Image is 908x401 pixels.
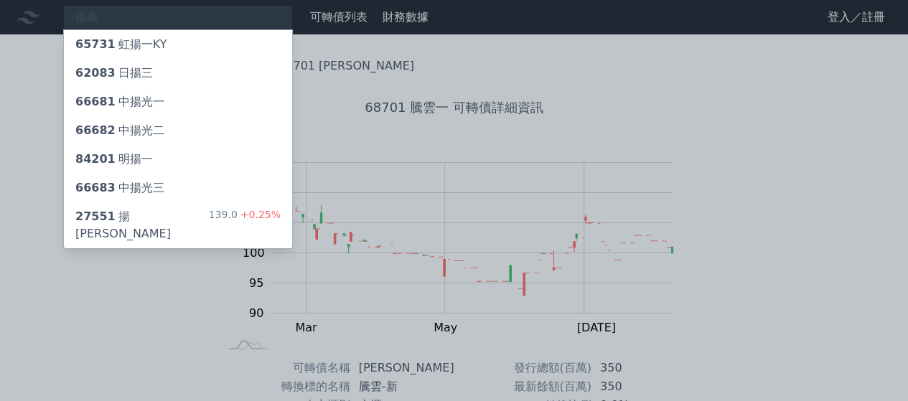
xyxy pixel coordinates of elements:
[75,66,116,80] span: 62083
[75,123,116,137] span: 66682
[75,152,116,166] span: 84201
[75,209,116,223] span: 27551
[238,209,281,220] span: +0.25%
[64,116,292,145] a: 66682中揚光二
[75,208,209,242] div: 揚[PERSON_NAME]
[209,208,281,242] div: 139.0
[75,93,164,110] div: 中揚光一
[75,95,116,108] span: 66681
[64,202,292,248] a: 27551揚[PERSON_NAME] 139.0+0.25%
[64,59,292,88] a: 62083日揚三
[64,174,292,202] a: 66683中揚光三
[75,37,116,51] span: 65731
[75,179,164,197] div: 中揚光三
[75,181,116,194] span: 66683
[75,36,167,53] div: 虹揚一KY
[75,122,164,139] div: 中揚光二
[75,151,153,168] div: 明揚一
[64,30,292,59] a: 65731虹揚一KY
[75,65,153,82] div: 日揚三
[64,145,292,174] a: 84201明揚一
[64,88,292,116] a: 66681中揚光一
